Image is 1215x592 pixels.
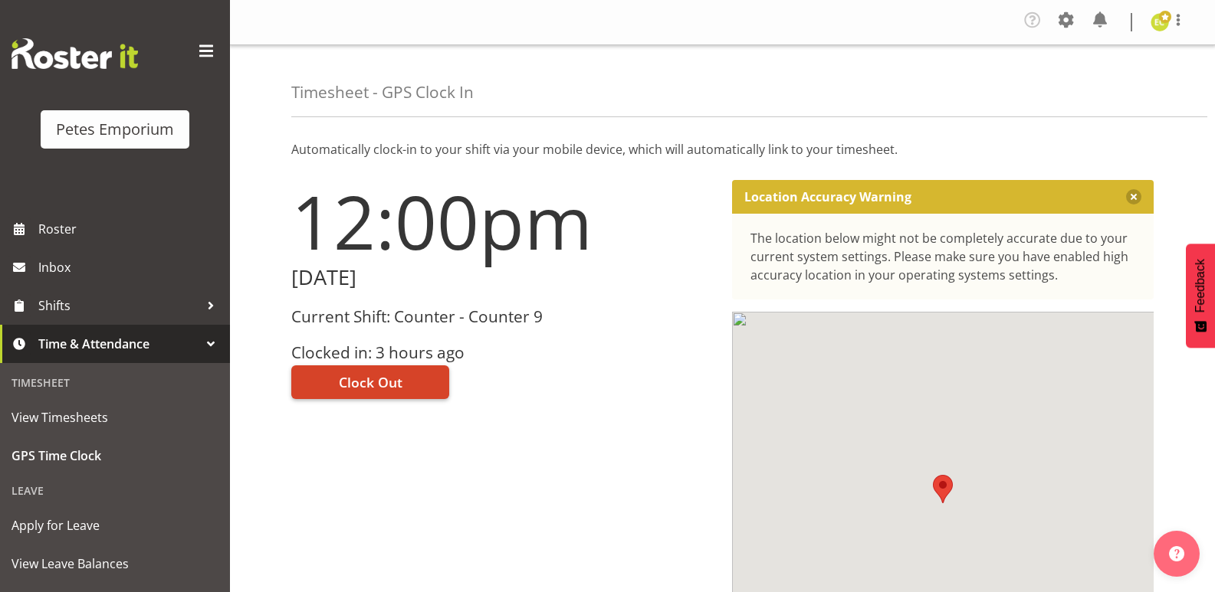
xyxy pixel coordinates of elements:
span: Roster [38,218,222,240]
img: emma-croft7499.jpg [1151,13,1169,31]
a: View Leave Balances [4,545,226,583]
div: The location below might not be completely accurate due to your current system settings. Please m... [750,229,1136,284]
h4: Timesheet - GPS Clock In [291,83,474,101]
span: GPS Time Clock [11,444,218,467]
img: help-xxl-2.png [1169,546,1184,561]
h2: [DATE] [291,266,714,289]
span: View Leave Balances [11,552,218,575]
h3: Clocked in: 3 hours ago [291,344,714,361]
p: Location Accuracy Warning [744,189,911,204]
div: Petes Emporium [56,118,174,141]
span: View Timesheets [11,406,218,429]
span: Apply for Leave [11,514,218,537]
a: GPS Time Clock [4,437,226,475]
button: Feedback - Show survey [1186,244,1215,348]
img: Rosterit website logo [11,38,138,69]
p: Automatically clock-in to your shift via your mobile device, which will automatically link to you... [291,140,1154,159]
button: Close message [1126,189,1141,204]
a: Apply for Leave [4,506,226,545]
span: Shifts [38,294,199,317]
a: View Timesheets [4,398,226,437]
span: Feedback [1194,259,1207,312]
h1: 12:00pm [291,180,714,263]
span: Clock Out [339,372,402,392]
div: Timesheet [4,367,226,398]
span: Time & Attendance [38,332,199,355]
h3: Current Shift: Counter - Counter 9 [291,308,714,325]
span: Inbox [38,256,222,279]
button: Clock Out [291,365,449,399]
div: Leave [4,475,226,506]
